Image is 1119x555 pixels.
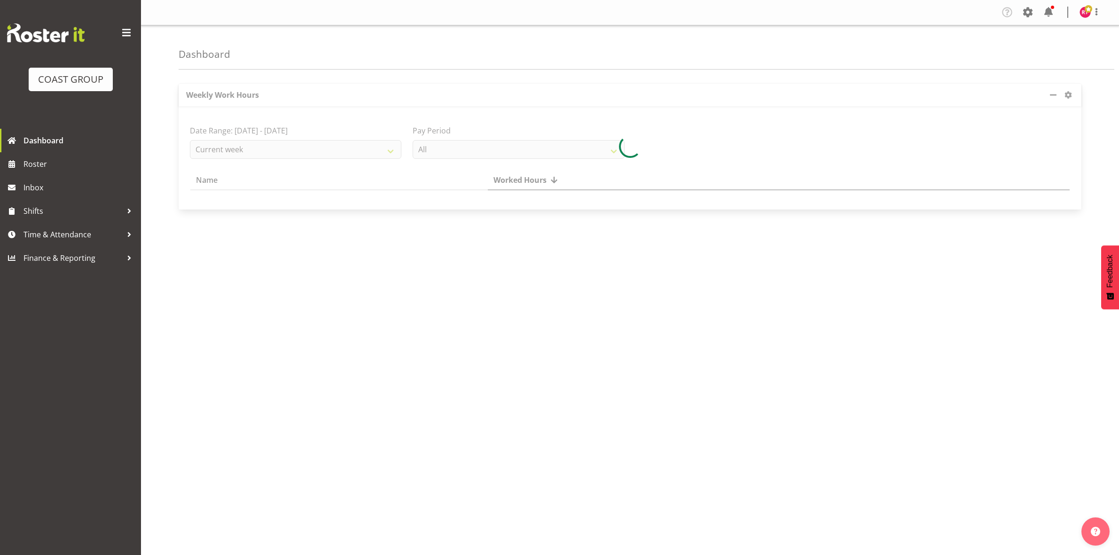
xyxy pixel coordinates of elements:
[23,157,136,171] span: Roster
[1091,527,1100,536] img: help-xxl-2.png
[1101,245,1119,309] button: Feedback - Show survey
[23,180,136,195] span: Inbox
[179,49,230,60] h4: Dashboard
[38,72,103,86] div: COAST GROUP
[23,204,122,218] span: Shifts
[1080,7,1091,18] img: reuben-thomas8009.jpg
[23,227,122,242] span: Time & Attendance
[1106,255,1114,288] span: Feedback
[23,251,122,265] span: Finance & Reporting
[23,133,136,148] span: Dashboard
[7,23,85,42] img: Rosterit website logo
